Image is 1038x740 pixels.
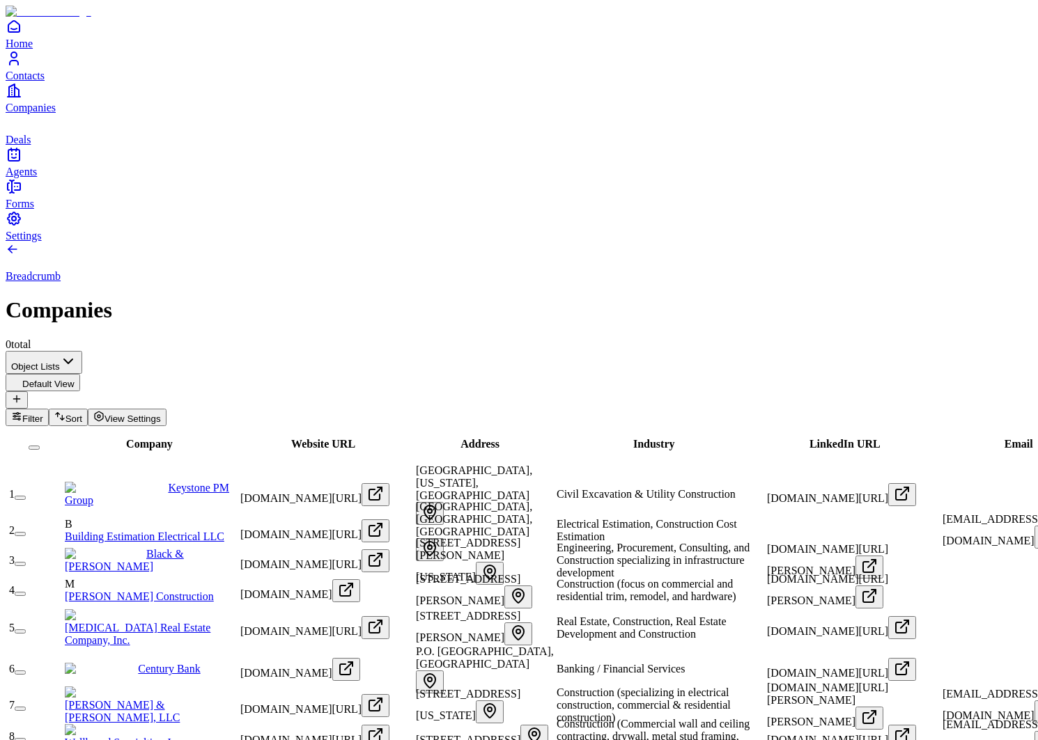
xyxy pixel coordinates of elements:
[810,438,881,450] span: LinkedIn URL
[1005,438,1033,450] span: Email
[416,610,520,643] span: [STREET_ADDRESS][PERSON_NAME]
[557,686,731,723] span: Construction (specializing in electrical construction, commercial & residential construction)
[767,682,888,727] span: [DOMAIN_NAME][URL][PERSON_NAME][PERSON_NAME]
[6,230,42,242] span: Settings
[476,700,504,723] button: Open
[6,409,49,426] button: Filter
[65,482,229,506] a: Keystone PM Group
[362,519,389,542] button: Open
[6,178,1032,210] a: Forms
[6,114,1032,145] a: deals
[888,616,916,639] button: Open
[22,414,43,424] span: Filter
[476,562,504,585] button: Open
[6,374,80,391] button: Default View
[416,573,520,606] span: [STREET_ADDRESS][PERSON_NAME]
[65,609,236,622] img: TRITEC Real Estate Company, Inc.
[362,483,389,506] button: Open
[332,658,360,681] button: Open
[332,579,360,602] button: Open
[416,645,554,670] span: P.O. [GEOGRAPHIC_DATA], [GEOGRAPHIC_DATA]
[9,554,15,566] span: 3
[557,615,727,640] span: Real Estate, Construction, Real Estate Development and Construction
[6,166,37,178] span: Agents
[557,488,736,500] span: Civil Excavation & Utility Construction
[416,670,444,693] button: Open
[855,707,883,730] button: Open
[6,146,1032,178] a: Agents
[65,622,210,646] a: [MEDICAL_DATA] Real Estate Company, Inc.
[6,50,1032,81] a: Contacts
[9,584,15,596] span: 4
[240,625,362,637] span: [DOMAIN_NAME][URL]
[888,483,916,506] button: Open
[65,724,196,737] img: Wallboard Specialties, Inc.
[240,588,332,600] span: [DOMAIN_NAME]
[9,622,15,633] span: 5
[6,38,33,49] span: Home
[240,558,362,570] span: [DOMAIN_NAME][URL]
[767,543,888,576] span: [DOMAIN_NAME][URL][PERSON_NAME]
[6,338,1032,351] div: 0 total
[291,438,355,450] span: Website URL
[6,102,56,113] span: Companies
[888,658,916,681] button: Open
[855,556,883,578] button: Open
[65,518,238,530] div: B
[9,488,15,500] span: 1
[88,409,166,426] button: View Settings
[633,438,675,450] span: Industry
[240,528,362,540] span: [DOMAIN_NAME][URL]
[362,549,389,572] button: Open
[6,6,91,18] img: Item Brain Logo
[504,585,532,608] button: Open
[6,70,45,81] span: Contacts
[126,438,173,450] span: Company
[416,537,520,583] span: [STREET_ADDRESS][PERSON_NAME][US_STATE]
[6,198,34,210] span: Forms
[416,688,520,721] span: [STREET_ADDRESS][US_STATE]
[557,542,750,578] span: Engineering, Procurement, Consulting, and Construction specializing in infrastructure development
[855,585,883,608] button: Open
[9,524,15,536] span: 2
[6,210,1032,242] a: Settings
[767,573,888,606] span: [DOMAIN_NAME][URL][PERSON_NAME]
[362,616,389,639] button: Open
[6,82,1032,113] a: Companies
[6,270,1032,283] p: Breadcrumb
[65,548,146,560] img: Black & Veatch
[460,438,499,450] span: Address
[416,501,532,537] span: [GEOGRAPHIC_DATA], [GEOGRAPHIC_DATA], [GEOGRAPHIC_DATA]
[767,625,888,637] span: [DOMAIN_NAME][URL]
[65,482,168,494] img: Keystone PM Group
[557,518,737,542] span: Electrical Estimation, Construction Cost Estimation
[557,663,685,675] span: Banking / Financial Services
[138,663,200,675] a: Century Bank
[65,414,82,424] span: Sort
[6,18,1032,49] a: Home
[240,492,362,504] span: [DOMAIN_NAME][URL]
[6,297,1032,323] h1: Companies
[65,663,138,675] img: Century Bank
[240,703,362,715] span: [DOMAIN_NAME][URL]
[65,548,184,572] a: Black & [PERSON_NAME]
[65,699,180,723] a: [PERSON_NAME] & [PERSON_NAME], LLC
[416,464,532,501] span: [GEOGRAPHIC_DATA], [US_STATE], [GEOGRAPHIC_DATA]
[240,667,332,679] span: [DOMAIN_NAME]
[504,622,532,645] button: Open
[65,686,157,699] img: Carr & Duff, LLC
[767,667,888,679] span: [DOMAIN_NAME][URL]
[6,246,1032,283] a: Breadcrumb
[65,590,214,602] a: [PERSON_NAME] Construction
[557,578,736,602] span: Construction (focus on commercial and residential trim, remodel, and hardware)
[362,694,389,717] button: Open
[65,578,238,590] div: M
[9,699,15,711] span: 7
[65,530,224,542] a: Building Estimation Electrical LLC
[6,134,31,145] span: Deals
[767,492,888,504] span: [DOMAIN_NAME][URL]
[49,409,88,426] button: Sort
[9,663,15,675] span: 6
[104,414,161,424] span: View Settings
